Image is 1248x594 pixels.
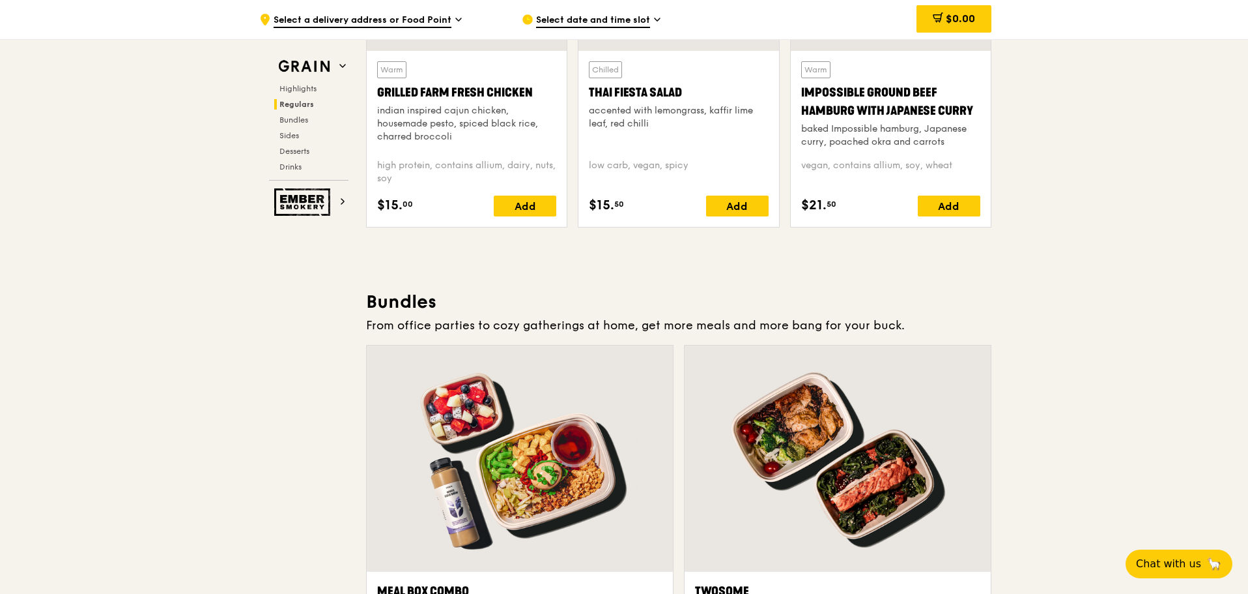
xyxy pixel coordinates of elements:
[366,316,991,334] div: From office parties to cozy gatherings at home, get more meals and more bang for your buck.
[279,100,314,109] span: Regulars
[403,199,413,209] span: 00
[536,14,650,28] span: Select date and time slot
[589,83,768,102] div: Thai Fiesta Salad
[279,84,317,93] span: Highlights
[377,159,556,185] div: high protein, contains allium, dairy, nuts, soy
[274,188,334,216] img: Ember Smokery web logo
[589,104,768,130] div: accented with lemongrass, kaffir lime leaf, red chilli
[918,196,980,216] div: Add
[589,196,614,215] span: $15.
[946,12,975,25] span: $0.00
[801,159,980,185] div: vegan, contains allium, soy, wheat
[377,196,403,215] span: $15.
[274,55,334,78] img: Grain web logo
[279,115,308,125] span: Bundles
[706,196,769,216] div: Add
[801,83,980,120] div: Impossible Ground Beef Hamburg with Japanese Curry
[494,196,556,216] div: Add
[279,147,309,156] span: Desserts
[279,131,299,140] span: Sides
[827,199,836,209] span: 50
[614,199,624,209] span: 50
[589,61,622,78] div: Chilled
[366,290,991,314] h3: Bundles
[1126,550,1232,578] button: Chat with us🦙
[1206,556,1222,572] span: 🦙
[801,61,830,78] div: Warm
[801,123,980,149] div: baked Impossible hamburg, Japanese curry, poached okra and carrots
[589,159,768,185] div: low carb, vegan, spicy
[1136,556,1201,572] span: Chat with us
[377,83,556,102] div: Grilled Farm Fresh Chicken
[377,104,556,143] div: indian inspired cajun chicken, housemade pesto, spiced black rice, charred broccoli
[274,14,451,28] span: Select a delivery address or Food Point
[377,61,406,78] div: Warm
[801,196,827,215] span: $21.
[279,162,302,171] span: Drinks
